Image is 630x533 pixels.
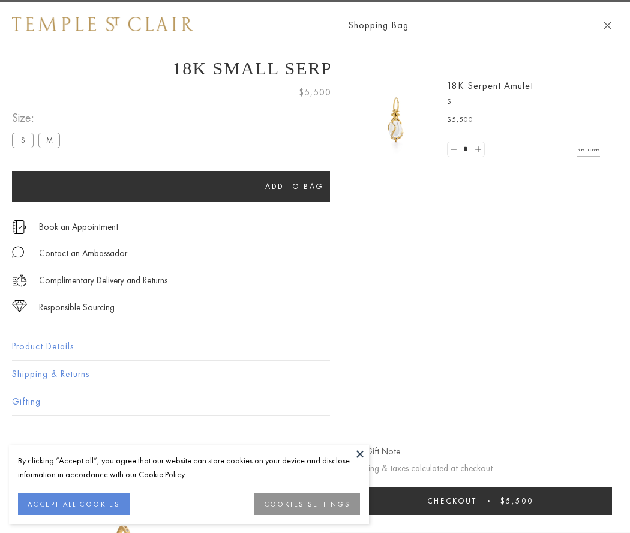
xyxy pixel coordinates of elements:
[447,79,533,92] a: 18K Serpent Amulet
[38,133,60,148] label: M
[39,220,118,233] a: Book an Appointment
[299,85,331,100] span: $5,500
[603,21,612,30] button: Close Shopping Bag
[12,361,618,388] button: Shipping & Returns
[360,84,432,156] img: P51836-E11SERPPV
[12,58,618,79] h1: 18K Small Serpent Amulet
[18,493,130,515] button: ACCEPT ALL COOKIES
[12,388,618,415] button: Gifting
[12,246,24,258] img: MessageIcon-01_2.svg
[18,454,360,481] div: By clicking “Accept all”, you agree that our website can store cookies on your device and disclos...
[448,142,460,157] a: Set quantity to 0
[254,493,360,515] button: COOKIES SETTINGS
[265,181,324,191] span: Add to bag
[427,496,477,506] span: Checkout
[447,114,473,126] span: $5,500
[12,17,193,31] img: Temple St. Clair
[12,273,27,288] img: icon_delivery.svg
[39,273,167,288] p: Complimentary Delivery and Returns
[12,220,26,234] img: icon_appointment.svg
[12,171,577,202] button: Add to bag
[12,300,27,312] img: icon_sourcing.svg
[348,17,409,33] span: Shopping Bag
[472,142,484,157] a: Set quantity to 2
[348,444,400,459] button: Add Gift Note
[12,108,65,128] span: Size:
[12,133,34,148] label: S
[39,300,115,315] div: Responsible Sourcing
[500,496,533,506] span: $5,500
[39,246,127,261] div: Contact an Ambassador
[447,96,600,108] p: S
[577,143,600,156] a: Remove
[348,461,612,476] p: Shipping & taxes calculated at checkout
[348,487,612,515] button: Checkout $5,500
[12,333,618,360] button: Product Details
